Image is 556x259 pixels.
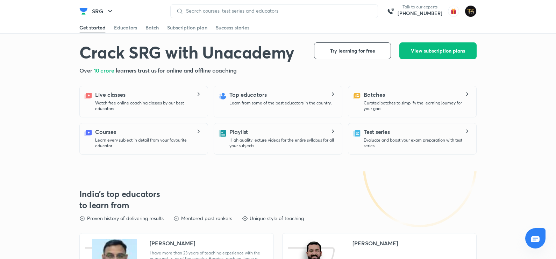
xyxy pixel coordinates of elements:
p: Proven history of delivering results [87,215,164,222]
a: Success stories [216,22,249,33]
span: learners trust us for online and offline coaching [116,67,237,74]
button: SRG [88,4,119,18]
p: Unique style of teaching [250,215,304,222]
span: 10 crore [94,67,116,74]
h5: Playlist [229,128,248,136]
div: Success stories [216,24,249,31]
h5: Batches [364,90,385,99]
span: Over [79,67,94,74]
button: Try learning for free [314,42,391,59]
p: Evaluate and boost your exam preparation with test series. [364,137,471,149]
span: View subscription plans [411,47,465,54]
h5: Courses [95,128,116,136]
h5: Top educators [229,90,267,99]
button: View subscription plans [399,42,477,59]
p: Curated batches to simplify the learning journey for your goal. [364,100,471,111]
img: avatar [448,6,459,17]
h3: India's top educators to learn from [79,188,161,211]
p: Learn every subject in detail from your favourite educator. [95,137,202,149]
img: Tanishq Sahu [465,5,477,17]
a: Get started [79,22,106,33]
p: Watch free online coaching classes by our best educators. [95,100,202,111]
h5: Live classes [95,90,126,99]
div: [PERSON_NAME] [150,239,195,247]
input: Search courses, test series and educators [183,8,372,14]
a: [PHONE_NUMBER] [398,10,442,17]
img: Company Logo [79,7,88,15]
p: High quality lecture videos for the entire syllabus for all your subjects. [229,137,336,149]
img: call-us [384,4,398,18]
div: Subscription plan [167,24,207,31]
p: Learn from some of the best educators in the country. [229,100,332,106]
div: Get started [79,24,106,31]
p: Mentored past rankers [181,215,232,222]
h5: Test series [364,128,390,136]
div: [PERSON_NAME] [352,239,398,247]
div: Educators [114,24,137,31]
a: Batch [145,22,159,33]
a: Subscription plan [167,22,207,33]
span: Try learning for free [330,47,375,54]
h1: Crack SRG with Unacademy [79,42,294,62]
a: Educators [114,22,137,33]
div: Batch [145,24,159,31]
p: Talk to our experts [398,4,442,10]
